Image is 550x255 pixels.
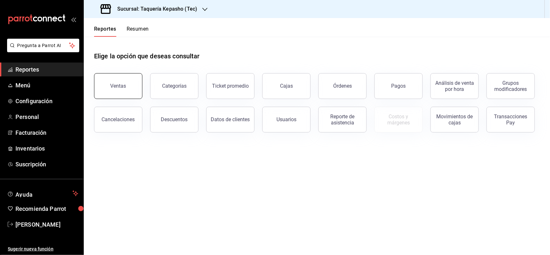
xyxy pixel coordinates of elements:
span: Recomienda Parrot [15,204,78,213]
span: Personal [15,113,78,121]
span: [PERSON_NAME] [15,220,78,229]
div: Órdenes [333,83,352,89]
button: Pagos [374,73,423,99]
div: Ventas [111,83,126,89]
div: navigation tabs [94,26,149,37]
button: Resumen [127,26,149,37]
button: Órdenes [318,73,367,99]
div: Cancelaciones [102,116,135,123]
div: Usuarios [276,116,296,123]
span: Configuración [15,97,78,105]
div: Transacciones Pay [491,113,531,126]
div: Pagos [391,83,406,89]
span: Inventarios [15,144,78,153]
div: Datos de clientes [211,116,250,123]
span: Reportes [15,65,78,74]
div: Cajas [280,83,293,89]
button: Pregunta a Parrot AI [7,39,79,52]
div: Categorías [162,83,187,89]
button: Contrata inventarios para ver este reporte [374,107,423,132]
button: Usuarios [262,107,311,132]
div: Costos y márgenes [379,113,419,126]
div: Grupos modificadores [491,80,531,92]
button: Reporte de asistencia [318,107,367,132]
a: Pregunta a Parrot AI [5,47,79,54]
span: Suscripción [15,160,78,169]
button: Análisis de venta por hora [430,73,479,99]
button: Categorías [150,73,198,99]
button: Transacciones Pay [487,107,535,132]
span: Facturación [15,128,78,137]
button: open_drawer_menu [71,17,76,22]
button: Descuentos [150,107,198,132]
div: Ticket promedio [212,83,249,89]
span: Ayuda [15,190,70,197]
button: Datos de clientes [206,107,255,132]
button: Reportes [94,26,116,37]
h3: Sucursal: Taquería Kepasho (Tec) [112,5,197,13]
div: Descuentos [161,116,188,123]
div: Movimientos de cajas [435,113,475,126]
h1: Elige la opción que deseas consultar [94,51,200,61]
span: Menú [15,81,78,90]
span: Pregunta a Parrot AI [17,42,69,49]
button: Cancelaciones [94,107,142,132]
div: Reporte de asistencia [323,113,362,126]
div: Análisis de venta por hora [435,80,475,92]
button: Ticket promedio [206,73,255,99]
span: Sugerir nueva función [8,246,78,252]
button: Cajas [262,73,311,99]
button: Movimientos de cajas [430,107,479,132]
button: Grupos modificadores [487,73,535,99]
button: Ventas [94,73,142,99]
